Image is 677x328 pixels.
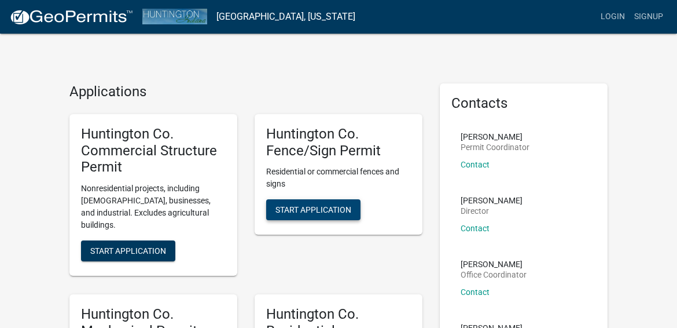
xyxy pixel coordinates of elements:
h4: Applications [69,83,422,100]
p: [PERSON_NAME] [461,260,527,268]
span: Start Application [275,205,351,214]
a: Signup [630,6,668,28]
img: Huntington County, Indiana [142,9,207,24]
a: [GEOGRAPHIC_DATA], [US_STATE] [216,7,355,27]
a: Login [596,6,630,28]
p: Director [461,207,523,215]
p: [PERSON_NAME] [461,196,523,205]
p: Permit Coordinator [461,143,529,151]
p: [PERSON_NAME] [461,133,529,141]
p: Office Coordinator [461,271,527,279]
a: Contact [461,160,490,169]
p: Nonresidential projects, including [DEMOGRAPHIC_DATA], businesses, and industrial. Excludes agric... [81,183,226,231]
button: Start Application [266,199,360,220]
h5: Huntington Co. Commercial Structure Permit [81,126,226,176]
a: Contact [461,224,490,233]
span: Start Application [90,246,166,256]
p: Residential or commercial fences and signs [266,166,411,190]
button: Start Application [81,240,175,261]
h5: Contacts [451,95,596,112]
h5: Huntington Co. Fence/Sign Permit [266,126,411,159]
a: Contact [461,287,490,297]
